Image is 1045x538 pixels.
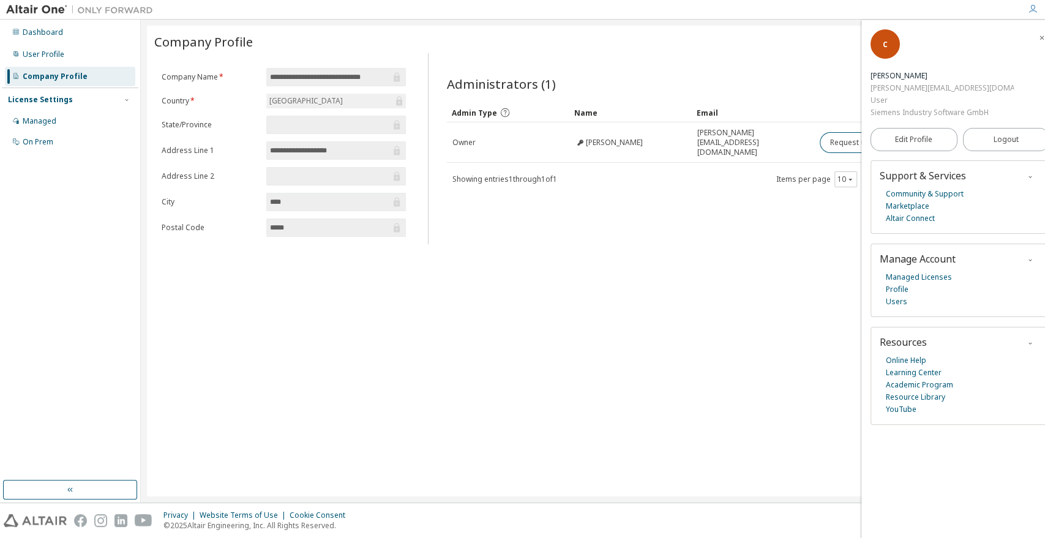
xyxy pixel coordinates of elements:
[23,116,56,126] div: Managed
[23,137,53,147] div: On Prem
[23,72,88,81] div: Company Profile
[697,128,809,157] span: [PERSON_NAME][EMAIL_ADDRESS][DOMAIN_NAME]
[23,28,63,37] div: Dashboard
[290,510,353,520] div: Cookie Consent
[871,82,1014,94] div: [PERSON_NAME][EMAIL_ADDRESS][DOMAIN_NAME]
[886,391,945,403] a: Resource Library
[886,188,964,200] a: Community & Support
[94,514,107,527] img: instagram.svg
[162,120,259,130] label: State/Province
[886,379,953,391] a: Academic Program
[994,133,1019,146] span: Logout
[837,174,854,184] button: 10
[8,95,73,105] div: License Settings
[74,514,87,527] img: facebook.svg
[886,271,952,283] a: Managed Licenses
[452,174,557,184] span: Showing entries 1 through 1 of 1
[776,171,857,187] span: Items per page
[162,197,259,207] label: City
[163,510,200,520] div: Privacy
[452,108,497,118] span: Admin Type
[266,94,405,108] div: [GEOGRAPHIC_DATA]
[23,50,64,59] div: User Profile
[871,106,1014,119] div: Siemens Industry Software GmbH
[880,169,966,182] span: Support & Services
[880,252,956,266] span: Manage Account
[162,96,259,106] label: Country
[154,33,253,50] span: Company Profile
[886,200,929,212] a: Marketplace
[886,367,942,379] a: Learning Center
[452,138,476,148] span: Owner
[871,128,957,151] a: Edit Profile
[886,283,908,296] a: Profile
[447,75,556,92] span: Administrators (1)
[886,354,926,367] a: Online Help
[6,4,159,16] img: Altair One
[267,94,344,108] div: [GEOGRAPHIC_DATA]
[883,39,888,50] span: C
[880,335,927,349] span: Resources
[820,132,923,153] button: Request Owner Change
[200,510,290,520] div: Website Terms of Use
[895,135,932,144] span: Edit Profile
[135,514,152,527] img: youtube.svg
[162,72,259,82] label: Company Name
[163,520,353,531] p: © 2025 Altair Engineering, Inc. All Rights Reserved.
[586,138,643,148] span: [PERSON_NAME]
[162,146,259,155] label: Address Line 1
[114,514,127,527] img: linkedin.svg
[886,296,907,308] a: Users
[4,514,67,527] img: altair_logo.svg
[886,212,935,225] a: Altair Connect
[162,223,259,233] label: Postal Code
[871,70,1014,82] div: Christoph Kiener
[574,103,687,122] div: Name
[886,403,916,416] a: YouTube
[697,103,809,122] div: Email
[871,94,1014,106] div: User
[162,171,259,181] label: Address Line 2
